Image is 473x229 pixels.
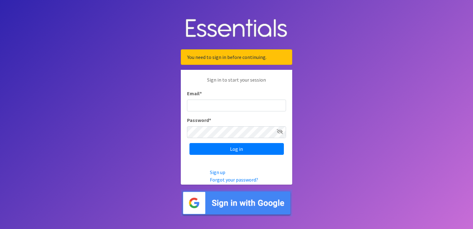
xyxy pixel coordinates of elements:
label: Email [187,90,202,97]
img: Sign in with Google [181,190,292,217]
abbr: required [200,90,202,97]
div: You need to sign in before continuing. [181,49,292,65]
img: Human Essentials [181,13,292,45]
input: Log in [189,143,284,155]
label: Password [187,116,211,124]
p: Sign in to start your session [187,76,286,90]
a: Sign up [210,169,225,175]
abbr: required [209,117,211,123]
a: Forgot your password? [210,177,258,183]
